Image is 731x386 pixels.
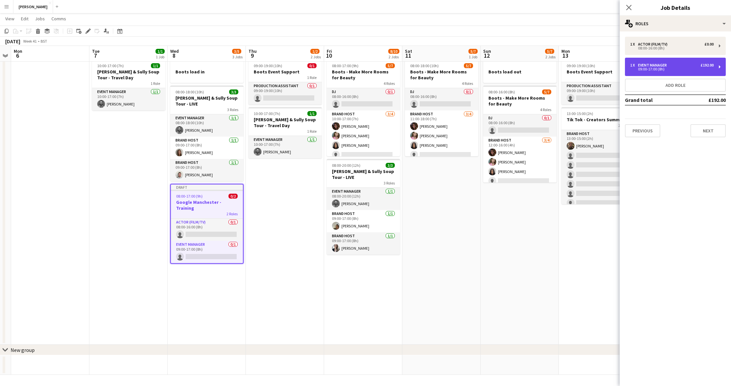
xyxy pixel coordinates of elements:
a: View [3,14,17,23]
span: Sun [483,48,491,54]
span: 5/7 [464,63,473,68]
app-card-role: DJ0/108:00-16:00 (8h) [327,88,400,110]
app-card-role: Event Manager1/110:00-17:00 (7h)[PERSON_NAME] [248,136,322,158]
app-job-card: Boots load out [483,59,557,83]
span: Mon [561,48,570,54]
span: 1/1 [155,49,165,54]
span: 5/7 [545,49,554,54]
div: Boots load in [170,59,244,83]
span: 08:00-16:00 (8h) [488,89,515,94]
td: £192.00 [687,95,726,105]
app-card-role: Production Assistant0/109:00-19:00 (10h) [561,82,635,105]
app-card-role: Brand Host1/109:00-17:00 (8h)[PERSON_NAME] [327,210,400,232]
div: [DATE] [5,38,20,45]
app-card-role: Production Assistant0/109:00-19:00 (10h) [248,82,322,105]
span: 1/1 [151,63,160,68]
span: 5/7 [468,49,478,54]
div: Roles [620,16,731,31]
span: 10:00-17:00 (7h) [97,63,124,68]
app-card-role: Brand Host1/109:00-17:00 (8h)[PERSON_NAME] [170,159,244,181]
app-card-role: Actor (Film/TV)0/108:00-16:00 (8h) [171,219,243,241]
span: View [5,16,14,22]
div: BST [41,39,47,44]
div: 09:00-17:00 (8h) [630,68,714,71]
span: 8 [169,52,179,59]
app-job-card: 08:00-16:00 (8h)5/7Boots - Make More Rooms for Beauty4 RolesDJ0/108:00-16:00 (8h) Brand Host3/412... [483,86,557,183]
span: 4 Roles [384,81,395,86]
app-card-role: Brand Host1/813:00-15:00 (2h)[PERSON_NAME] [561,130,635,219]
app-job-card: 08:00-20:00 (12h)3/3[PERSON_NAME] & Sully Soup Tour - LIVE3 RolesEvent Manager1/108:00-20:00 (12h... [327,159,400,255]
span: 12 [482,52,491,59]
app-card-role: Brand Host1/109:00-17:00 (8h)[PERSON_NAME] [327,232,400,255]
div: 2 Jobs [311,54,321,59]
div: 1 x [630,42,638,47]
h3: [PERSON_NAME] & Sully Soup Tour - Travel Day [92,69,165,81]
span: 08:00-20:00 (12h) [332,163,360,168]
span: Thu [248,48,257,54]
app-job-card: Draft08:00-17:00 (9h)0/2Google Manchester - Training2 RolesActor (Film/TV)0/108:00-16:00 (8h) Eve... [170,184,244,264]
div: 1 Job [156,54,164,59]
span: Comms [51,16,66,22]
div: Event Manager [638,63,669,68]
div: Draft [171,184,243,190]
button: [PERSON_NAME] [13,0,53,13]
span: 2 Roles [227,211,238,216]
span: Wed [170,48,179,54]
h3: [PERSON_NAME] & Sully Soup Tour - LIVE [327,168,400,180]
div: 1 Job [469,54,477,59]
span: 7 [91,52,100,59]
app-card-role: Event Manager0/109:00-17:00 (8h) [171,241,243,263]
div: 2 Jobs [389,54,399,59]
span: 3/5 [232,49,241,54]
span: 4 Roles [462,81,473,86]
app-card-role: DJ0/108:00-16:00 (8h) [483,114,557,137]
span: 08:00-17:00 (9h) [332,63,358,68]
a: Jobs [32,14,47,23]
span: Fri [327,48,332,54]
h3: Boots load out [483,69,557,75]
span: 1 Role [151,81,160,86]
app-job-card: 08:00-18:00 (10h)5/7Boots - Make More Rooms for Beauty4 RolesDJ0/108:00-16:00 (8h) Brand Host3/41... [405,59,478,156]
div: 1 x [630,63,638,68]
span: 1 Role [307,129,317,134]
h3: Boots - Make More Rooms for Beauty [483,95,557,107]
span: Edit [21,16,28,22]
app-job-card: 10:00-17:00 (7h)1/1[PERSON_NAME] & Sully Soup Tour - Travel Day1 RoleEvent Manager1/110:00-17:00 ... [92,59,165,110]
span: 3/3 [386,163,395,168]
td: Grand total [625,95,687,105]
span: 0/1 [307,63,317,68]
span: Sat [405,48,412,54]
span: 9 [247,52,257,59]
app-card-role: DJ0/108:00-16:00 (8h) [405,88,478,110]
h3: Tik Tok - Creators Summit [561,117,635,123]
span: 08:00-17:00 (9h) [176,194,203,199]
app-card-role: Event Manager1/108:00-20:00 (12h)[PERSON_NAME] [327,188,400,210]
div: 3 Jobs [232,54,243,59]
span: 08:00-18:00 (10h) [175,89,204,94]
span: 3 Roles [227,107,238,112]
span: 1 Role [307,75,317,80]
app-card-role: Brand Host1/109:00-17:00 (8h)[PERSON_NAME] [170,137,244,159]
app-job-card: 13:00-15:00 (2h)2/9Tik Tok - Creators Summit2 RolesBrand Host1/813:00-15:00 (2h)[PERSON_NAME] [561,107,635,204]
span: 4 Roles [540,107,551,112]
app-job-card: 10:00-17:00 (7h)1/1[PERSON_NAME] & Sully Soup Tour - Travel Day1 RoleEvent Manager1/110:00-17:00 ... [248,107,322,158]
a: Comms [49,14,69,23]
app-job-card: 09:00-19:00 (10h)0/1Boots Event Support1 RoleProduction Assistant0/109:00-19:00 (10h) [248,59,322,105]
h3: Boots load in [170,69,244,75]
span: 11 [404,52,412,59]
app-card-role: Brand Host3/412:00-16:00 (4h)[PERSON_NAME][PERSON_NAME][PERSON_NAME] [483,137,557,187]
span: 10:00-17:00 (7h) [254,111,280,116]
h3: Google Manchester - Training [171,199,243,211]
span: 09:00-19:00 (10h) [254,63,282,68]
span: 10 [326,52,332,59]
span: 8/10 [388,49,399,54]
app-job-card: 08:00-18:00 (10h)3/3[PERSON_NAME] & Sully Soup Tour - LIVE3 RolesEvent Manager1/108:00-18:00 (10h... [170,86,244,181]
span: 1/1 [307,111,317,116]
h3: Boots Event Support [561,69,635,75]
span: 5/7 [542,89,551,94]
